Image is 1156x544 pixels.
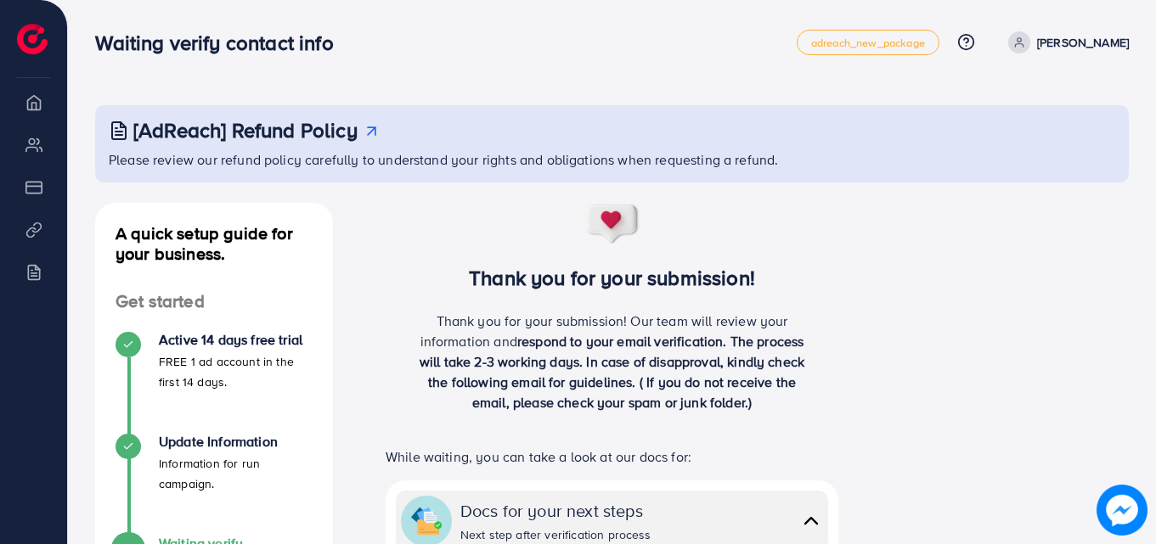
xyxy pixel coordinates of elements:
a: [PERSON_NAME] [1001,31,1129,53]
img: collapse [799,508,823,533]
img: image [1097,485,1148,536]
p: Information for run campaign. [159,453,313,494]
div: Docs for your next steps [460,498,651,523]
p: [PERSON_NAME] [1037,32,1129,53]
h4: Update Information [159,434,313,450]
p: FREE 1 ad account in the first 14 days. [159,351,313,392]
span: respond to your email verification. The process will take 2-3 working days. In case of disapprova... [420,332,804,412]
span: adreach_new_package [811,37,925,48]
p: Please review our refund policy carefully to understand your rights and obligations when requesti... [109,149,1119,170]
li: Update Information [95,434,333,536]
h3: Waiting verify contact info [95,31,347,55]
p: Thank you for your submission! Our team will review your information and [411,311,814,412]
img: logo [17,24,48,54]
img: collapse [411,506,442,536]
h3: Thank you for your submission! [360,266,864,290]
img: success [584,203,640,245]
h4: Get started [95,291,333,312]
h4: A quick setup guide for your business. [95,223,333,264]
div: Next step after verification process [460,526,651,543]
li: Active 14 days free trial [95,332,333,434]
h3: [AdReach] Refund Policy [133,118,358,143]
a: adreach_new_package [797,30,939,55]
h4: Active 14 days free trial [159,332,313,348]
p: While waiting, you can take a look at our docs for: [386,446,838,467]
